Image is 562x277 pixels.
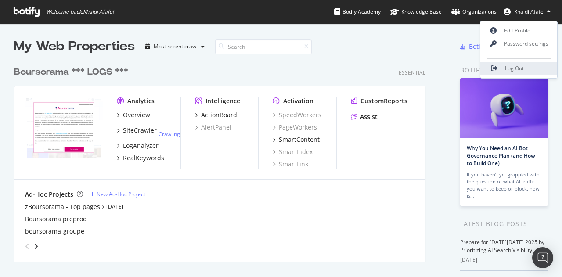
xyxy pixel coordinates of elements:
[460,238,544,254] a: Prepare for [DATE][DATE] 2025 by Prioritizing AI Search Visibility
[117,154,164,162] a: RealKeywords
[97,191,145,198] div: New Ad-Hoc Project
[273,111,321,119] a: SpeedWorkers
[159,123,180,138] div: -
[469,42,531,51] div: Botify Chrome Plugin
[14,55,432,262] div: grid
[334,7,381,16] div: Botify Academy
[33,242,39,251] div: angle-right
[451,7,497,16] div: Organizations
[117,111,150,119] a: Overview
[360,112,378,121] div: Assist
[90,191,145,198] a: New Ad-Hoc Project
[467,144,535,167] a: Why You Need an AI Bot Governance Plan (and How to Build One)
[142,40,208,54] button: Most recent crawl
[215,39,312,54] input: Search
[460,42,531,51] a: Botify Chrome Plugin
[117,123,180,138] a: SiteCrawler- Crawling
[22,239,33,253] div: angle-left
[351,112,378,121] a: Assist
[351,97,407,105] a: CustomReports
[154,44,198,49] div: Most recent crawl
[46,8,114,15] span: Welcome back, Khaldi Afafe !
[480,37,557,50] a: Password settings
[195,123,231,132] a: AlertPanel
[273,147,313,156] a: SmartIndex
[25,190,73,199] div: Ad-Hoc Projects
[25,202,100,211] a: zBoursorama - Top pages
[117,141,159,150] a: LogAnalyzer
[460,65,548,75] div: Botify news
[14,38,135,55] div: My Web Properties
[123,111,150,119] div: Overview
[273,135,320,144] a: SmartContent
[532,247,553,268] div: Open Intercom Messenger
[127,97,155,105] div: Analytics
[460,78,548,138] img: Why You Need an AI Bot Governance Plan (and How to Build One)
[195,111,237,119] a: ActionBoard
[123,154,164,162] div: RealKeywords
[123,141,159,150] div: LogAnalyzer
[480,24,557,37] a: Edit Profile
[25,97,103,159] img: boursorama.com
[201,111,237,119] div: ActionBoard
[273,123,317,132] a: PageWorkers
[390,7,442,16] div: Knowledge Base
[279,135,320,144] div: SmartContent
[460,256,548,264] div: [DATE]
[399,69,425,76] div: Essential
[467,171,541,199] div: If you haven’t yet grappled with the question of what AI traffic you want to keep or block, now is…
[25,215,87,223] a: Boursorama preprod
[123,126,157,135] div: SiteCrawler
[514,8,544,15] span: Khaldi Afafe
[205,97,240,105] div: Intelligence
[497,5,558,19] button: Khaldi Afafe
[460,219,548,229] div: Latest Blog Posts
[360,97,407,105] div: CustomReports
[283,97,313,105] div: Activation
[25,227,84,236] a: boursorama-groupe
[505,65,524,72] span: Log Out
[106,203,123,210] a: [DATE]
[159,130,180,138] a: Crawling
[273,160,308,169] a: SmartLink
[480,62,557,75] a: Log Out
